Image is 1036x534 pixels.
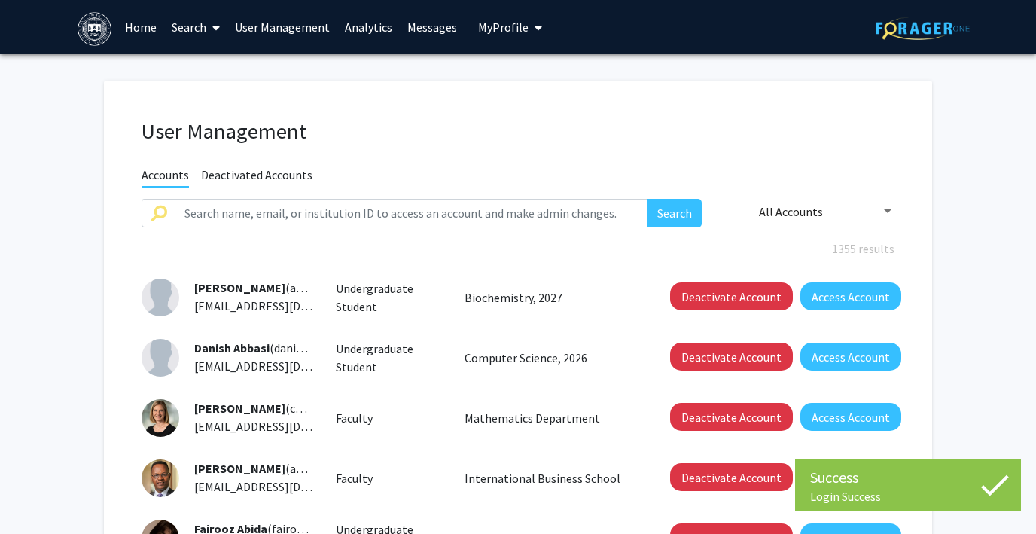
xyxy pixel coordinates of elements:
[647,199,702,227] button: Search
[325,409,454,427] div: Faculty
[194,401,285,416] span: [PERSON_NAME]
[670,282,793,310] button: Deactivate Account
[325,279,454,316] div: Undergraduate Student
[194,461,285,476] span: [PERSON_NAME]
[478,20,529,35] span: My Profile
[465,409,636,427] p: Mathematics Department
[194,419,378,434] span: [EMAIL_ADDRESS][DOMAIN_NAME]
[810,466,1006,489] div: Success
[810,489,1006,504] div: Login Success
[194,340,270,355] span: Danish Abbasi
[465,288,636,307] p: Biochemistry, 2027
[164,1,227,53] a: Search
[117,1,164,53] a: Home
[465,469,636,487] p: International Business School
[142,339,179,377] img: Profile Picture
[194,401,369,416] span: (carolynabbott)
[759,204,823,219] span: All Accounts
[142,279,179,316] img: Profile Picture
[142,399,179,437] img: Profile Picture
[876,17,970,40] img: ForagerOne Logo
[400,1,465,53] a: Messages
[78,12,111,46] img: Brandeis University Logo
[142,459,179,497] img: Profile Picture
[194,298,378,313] span: [EMAIL_ADDRESS][DOMAIN_NAME]
[194,280,353,295] span: (avitalaaron)
[142,167,189,188] span: Accounts
[800,343,901,371] button: Access Account
[325,340,454,376] div: Undergraduate Student
[175,199,647,227] input: Search name, email, or institution ID to access an account and make admin changes.
[194,280,285,295] span: [PERSON_NAME]
[194,461,335,476] span: (abdurez)
[800,282,901,310] button: Access Account
[194,479,378,494] span: [EMAIL_ADDRESS][DOMAIN_NAME]
[194,340,346,355] span: (danishabbasi)
[670,463,793,491] button: Deactivate Account
[227,1,337,53] a: User Management
[337,1,400,53] a: Analytics
[130,240,906,258] div: 1355 results
[11,466,64,523] iframe: Chat
[325,469,454,487] div: Faculty
[465,349,636,367] p: Computer Science, 2026
[142,118,894,145] h1: User Management
[201,167,312,186] span: Deactivated Accounts
[800,403,901,431] button: Access Account
[194,359,378,374] span: [EMAIL_ADDRESS][DOMAIN_NAME]
[670,343,793,371] button: Deactivate Account
[670,403,793,431] button: Deactivate Account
